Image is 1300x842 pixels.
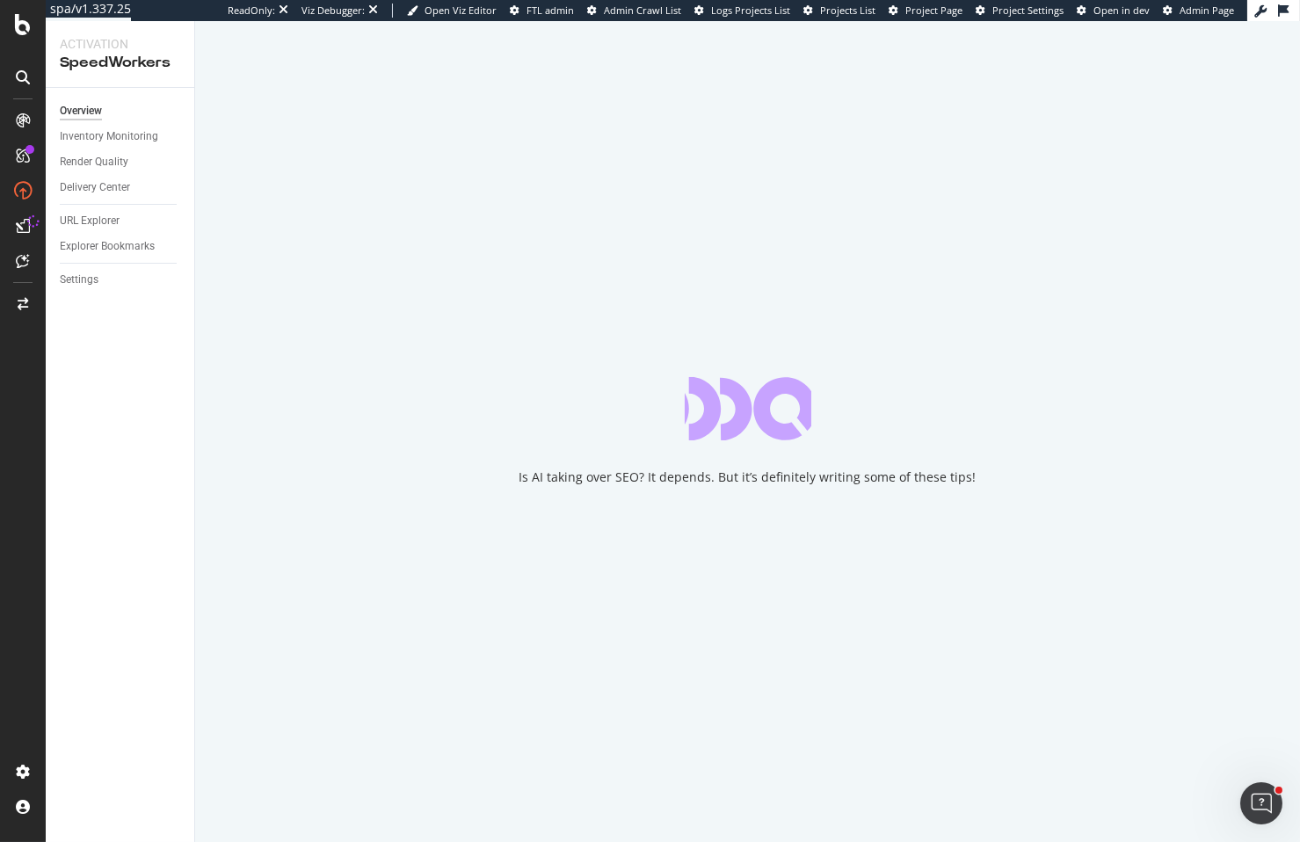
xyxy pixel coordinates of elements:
[60,153,182,171] a: Render Quality
[301,4,365,18] div: Viz Debugger:
[1077,4,1150,18] a: Open in dev
[604,4,681,17] span: Admin Crawl List
[60,237,182,256] a: Explorer Bookmarks
[1240,782,1282,824] iframe: Intercom live chat
[685,377,811,440] div: animation
[60,102,102,120] div: Overview
[60,212,182,230] a: URL Explorer
[711,4,790,17] span: Logs Projects List
[587,4,681,18] a: Admin Crawl List
[60,178,182,197] a: Delivery Center
[407,4,497,18] a: Open Viz Editor
[1093,4,1150,17] span: Open in dev
[60,53,180,73] div: SpeedWorkers
[60,35,180,53] div: Activation
[60,271,182,289] a: Settings
[60,271,98,289] div: Settings
[992,4,1064,17] span: Project Settings
[60,127,182,146] a: Inventory Monitoring
[889,4,962,18] a: Project Page
[527,4,574,17] span: FTL admin
[228,4,275,18] div: ReadOnly:
[60,153,128,171] div: Render Quality
[60,237,155,256] div: Explorer Bookmarks
[820,4,875,17] span: Projects List
[60,127,158,146] div: Inventory Monitoring
[694,4,790,18] a: Logs Projects List
[1180,4,1234,17] span: Admin Page
[519,468,977,486] div: Is AI taking over SEO? It depends. But it’s definitely writing some of these tips!
[1163,4,1234,18] a: Admin Page
[905,4,962,17] span: Project Page
[60,102,182,120] a: Overview
[425,4,497,17] span: Open Viz Editor
[976,4,1064,18] a: Project Settings
[60,178,130,197] div: Delivery Center
[510,4,574,18] a: FTL admin
[803,4,875,18] a: Projects List
[60,212,120,230] div: URL Explorer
